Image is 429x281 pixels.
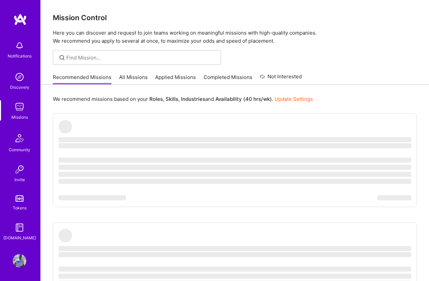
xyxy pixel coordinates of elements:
[66,54,216,61] input: Find Mission...
[204,74,252,85] a: Completed Missions
[53,29,417,45] p: Here you can discover and request to join teams working on meaningful missions with high-quality ...
[11,130,28,146] img: Community
[13,39,26,52] img: bell
[13,163,26,176] img: Invite
[53,95,313,103] p: We recommend missions based on your , , and .
[215,96,272,102] b: Availability (40 hrs/wk)
[53,13,417,22] h3: Mission Control
[11,114,28,121] div: Missions
[11,254,28,268] a: User Avatar
[275,96,313,102] a: Update Settings
[166,96,178,102] b: Skills
[3,234,36,241] div: [DOMAIN_NAME]
[119,74,148,85] a: All Missions
[15,195,24,202] img: tokens
[58,54,66,62] i: icon SearchGrey
[53,74,111,85] a: Recommended Missions
[13,70,26,84] img: discovery
[260,73,302,85] a: Not Interested
[181,96,205,102] b: Industries
[14,176,25,183] div: Invite
[8,52,32,59] div: Notifications
[9,146,30,153] div: Community
[13,254,26,268] img: User Avatar
[13,13,27,26] img: logo
[13,100,26,114] img: teamwork
[155,74,196,85] a: Applied Missions
[149,96,163,102] b: Roles
[10,84,29,91] div: Discovery
[13,204,27,211] div: Tokens
[13,221,26,234] img: guide book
